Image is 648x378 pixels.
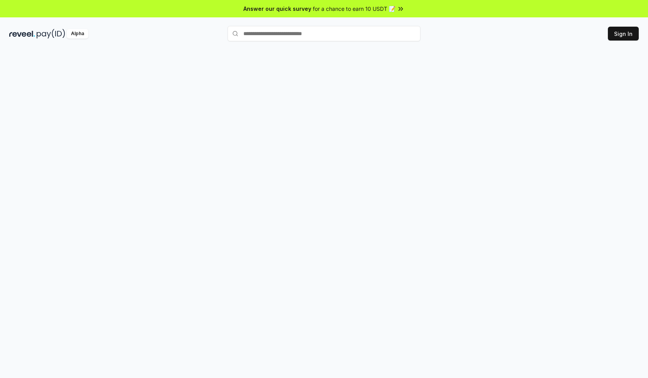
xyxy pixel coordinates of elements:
[313,5,395,13] span: for a chance to earn 10 USDT 📝
[9,29,35,39] img: reveel_dark
[37,29,65,39] img: pay_id
[608,27,639,41] button: Sign In
[243,5,311,13] span: Answer our quick survey
[67,29,88,39] div: Alpha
